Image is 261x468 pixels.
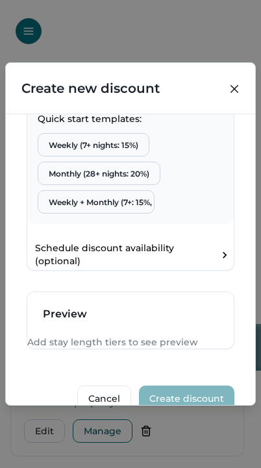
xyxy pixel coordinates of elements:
header: Create new discount [6,63,255,114]
p: Schedule discount availability (optional) [35,242,218,267]
button: Weekly + Monthly (7+: 15%, 28+: 25%) [38,190,155,214]
button: Weekly (7+ nights: 15%) [38,133,149,156]
button: Create discount [139,386,234,412]
button: Close [224,79,245,99]
h3: Preview [43,308,218,321]
p: Quick start templates: [38,113,223,126]
p: Add stay length tiers to see preview [27,336,234,349]
button: Monthly (28+ nights: 20%) [38,162,160,185]
button: Schedule discount availability (optional)toggle schedule [27,240,234,270]
button: Cancel [77,386,131,412]
div: toggle schedule [218,249,231,262]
